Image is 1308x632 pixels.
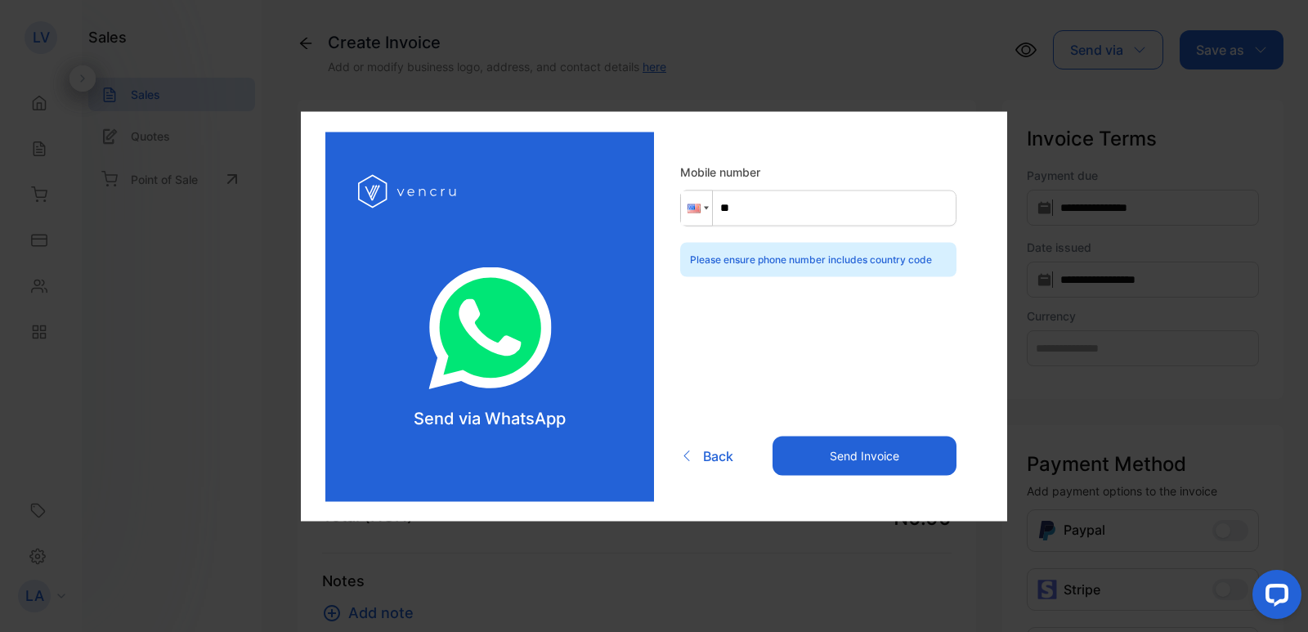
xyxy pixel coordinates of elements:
[690,252,947,267] p: Please ensure phone number includes country code
[414,406,566,430] p: Send via WhatsApp
[1239,563,1308,632] iframe: LiveChat chat widget
[681,190,712,225] div: United States: + 1
[680,163,956,180] label: Mobile number
[406,267,574,389] img: log
[773,436,956,475] button: Send Invoice
[703,446,733,465] span: Back
[358,164,460,217] img: log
